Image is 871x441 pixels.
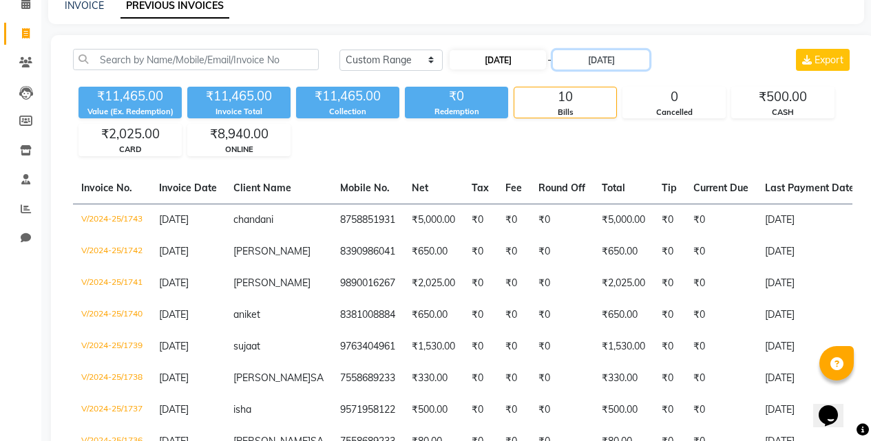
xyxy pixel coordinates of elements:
[594,299,653,331] td: ₹650.00
[530,394,594,426] td: ₹0
[813,386,857,427] iframe: chat widget
[685,363,757,394] td: ₹0
[73,49,319,70] input: Search by Name/Mobile/Email/Invoice No
[732,87,834,107] div: ₹500.00
[159,245,189,257] span: [DATE]
[73,394,151,426] td: V/2024-25/1737
[159,372,189,384] span: [DATE]
[463,236,497,268] td: ₹0
[653,204,685,236] td: ₹0
[159,277,189,289] span: [DATE]
[497,268,530,299] td: ₹0
[340,182,390,194] span: Mobile No.
[685,394,757,426] td: ₹0
[332,236,403,268] td: 8390986041
[450,50,546,69] input: Start Date
[472,182,489,194] span: Tax
[233,372,311,384] span: [PERSON_NAME]
[159,308,189,321] span: [DATE]
[530,299,594,331] td: ₹0
[547,53,552,67] span: -
[757,204,863,236] td: [DATE]
[505,182,522,194] span: Fee
[403,394,463,426] td: ₹500.00
[188,125,290,144] div: ₹8,940.00
[73,236,151,268] td: V/2024-25/1742
[757,268,863,299] td: [DATE]
[403,331,463,363] td: ₹1,530.00
[403,299,463,331] td: ₹650.00
[530,204,594,236] td: ₹0
[514,107,616,118] div: Bills
[594,236,653,268] td: ₹650.00
[81,182,132,194] span: Invoice No.
[311,372,324,384] span: SA
[159,182,217,194] span: Invoice Date
[73,363,151,394] td: V/2024-25/1738
[757,236,863,268] td: [DATE]
[594,331,653,363] td: ₹1,530.00
[233,308,260,321] span: aniket
[497,331,530,363] td: ₹0
[685,331,757,363] td: ₹0
[403,268,463,299] td: ₹2,025.00
[553,50,649,69] input: End Date
[463,394,497,426] td: ₹0
[332,299,403,331] td: 8381008884
[233,277,311,289] span: [PERSON_NAME]
[233,340,260,352] span: sujaat
[233,403,251,416] span: isha
[403,204,463,236] td: ₹5,000.00
[159,213,189,226] span: [DATE]
[757,299,863,331] td: [DATE]
[685,236,757,268] td: ₹0
[187,87,291,106] div: ₹11,465.00
[73,299,151,331] td: V/2024-25/1740
[757,331,863,363] td: [DATE]
[403,236,463,268] td: ₹650.00
[623,87,725,107] div: 0
[538,182,585,194] span: Round Off
[497,204,530,236] td: ₹0
[412,182,428,194] span: Net
[403,363,463,394] td: ₹330.00
[405,87,508,106] div: ₹0
[78,87,182,106] div: ₹11,465.00
[530,363,594,394] td: ₹0
[693,182,748,194] span: Current Due
[332,363,403,394] td: 7558689233
[594,204,653,236] td: ₹5,000.00
[463,268,497,299] td: ₹0
[159,403,189,416] span: [DATE]
[653,363,685,394] td: ₹0
[497,363,530,394] td: ₹0
[79,125,181,144] div: ₹2,025.00
[497,394,530,426] td: ₹0
[530,268,594,299] td: ₹0
[653,299,685,331] td: ₹0
[653,236,685,268] td: ₹0
[159,340,189,352] span: [DATE]
[233,213,273,226] span: chandani
[405,106,508,118] div: Redemption
[296,87,399,106] div: ₹11,465.00
[602,182,625,194] span: Total
[497,236,530,268] td: ₹0
[187,106,291,118] div: Invoice Total
[233,182,291,194] span: Client Name
[653,268,685,299] td: ₹0
[594,394,653,426] td: ₹500.00
[653,394,685,426] td: ₹0
[296,106,399,118] div: Collection
[332,204,403,236] td: 8758851931
[732,107,834,118] div: CASH
[530,331,594,363] td: ₹0
[79,144,181,155] div: CARD
[757,363,863,394] td: [DATE]
[463,204,497,236] td: ₹0
[530,236,594,268] td: ₹0
[815,54,843,66] span: Export
[757,394,863,426] td: [DATE]
[463,363,497,394] td: ₹0
[765,182,854,194] span: Last Payment Date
